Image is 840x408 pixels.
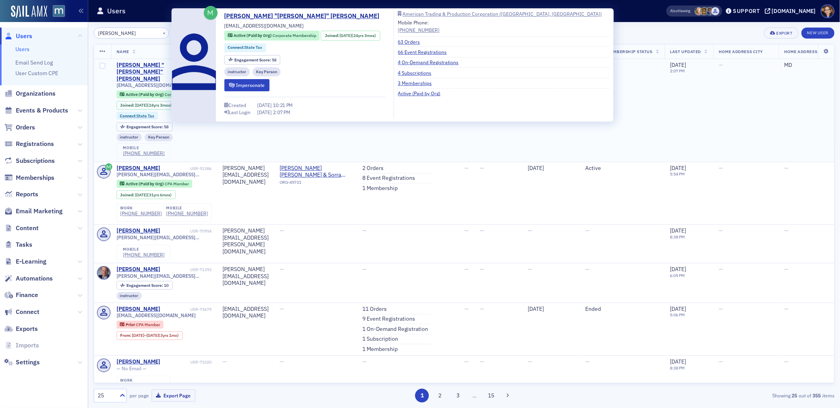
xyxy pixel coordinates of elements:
[398,79,438,87] a: 3 Memberships
[117,82,196,88] span: [EMAIL_ADDRESS][DOMAIN_NAME]
[4,325,38,333] a: Exports
[280,305,284,312] span: —
[671,8,691,14] span: Viewing
[362,316,415,323] a: 9 Event Registrations
[719,61,723,68] span: —
[117,90,212,98] div: Active (Paid by Org): Active (Paid by Org): Corporate Membership
[229,110,251,114] div: Last Login
[146,332,159,338] span: [DATE]
[16,123,35,132] span: Orders
[784,227,788,234] span: —
[585,306,659,313] div: Ended
[16,341,39,350] span: Imports
[117,165,160,172] div: [PERSON_NAME]
[585,227,590,234] span: —
[120,113,137,118] span: Connect :
[117,62,189,83] div: [PERSON_NAME] "[PERSON_NAME]" [PERSON_NAME]
[120,113,154,118] a: Connect:State Tax
[224,11,386,21] a: [PERSON_NAME] "[PERSON_NAME]" [PERSON_NAME]
[719,266,723,273] span: —
[4,274,53,283] a: Automations
[15,70,58,77] a: User Custom CPE
[719,227,723,234] span: —
[670,171,685,177] time: 5:54 PM
[223,165,269,186] div: [PERSON_NAME][EMAIL_ADDRESS][DOMAIN_NAME]
[528,358,532,365] span: —
[4,174,54,182] a: Memberships
[117,266,160,273] div: [PERSON_NAME]
[398,59,465,66] a: 4 On-Demand Registrations
[362,326,428,333] a: 1 On-Demand Registration
[4,291,38,299] a: Finance
[484,389,498,402] button: 15
[593,392,834,399] div: Showing out of items
[152,390,195,402] button: Export Page
[765,8,819,14] button: [DOMAIN_NAME]
[670,49,701,54] span: Last Updated
[117,312,196,318] span: [EMAIL_ADDRESS][DOMAIN_NAME]
[136,322,160,327] span: CPA Member
[120,192,135,198] span: Joined :
[107,6,126,16] h1: Users
[585,62,659,69] div: Active
[16,32,32,41] span: Users
[123,252,165,258] a: [PHONE_NUMBER]
[280,266,284,273] span: —
[223,266,269,287] div: [PERSON_NAME][EMAIL_ADDRESS][DOMAIN_NAME]
[362,306,387,313] a: 11 Orders
[16,157,55,165] span: Subscriptions
[695,7,703,15] span: Rebekah Olson
[117,172,212,177] span: [PERSON_NAME][EMAIL_ADDRESS][DOMAIN_NAME]
[280,358,284,365] span: —
[123,146,165,150] div: mobile
[469,392,480,399] span: …
[223,227,269,255] div: [PERSON_NAME][EMAIL_ADDRESS][PERSON_NAME][DOMAIN_NAME]
[362,175,415,182] a: 8 Event Registrations
[670,365,685,371] time: 8:38 PM
[670,68,685,74] time: 2:07 PM
[166,206,208,210] div: mobile
[528,266,532,273] span: —
[273,109,290,115] span: 2:07 PM
[120,103,135,108] span: Joined :
[362,185,398,192] a: 1 Membership
[528,305,544,312] span: [DATE]
[4,257,46,266] a: E-Learning
[135,192,147,198] span: [DATE]
[234,33,273,38] span: Active (Paid by Org)
[398,11,609,16] a: American Trading & Production Corporation ([GEOGRAPHIC_DATA], [GEOGRAPHIC_DATA])
[464,358,469,365] span: —
[123,150,165,156] div: [PHONE_NUMBER]
[784,49,831,54] span: Home Address State
[161,360,211,365] div: USR-71020
[801,28,834,39] a: New User
[123,247,165,252] div: mobile
[130,392,149,399] label: per page
[433,389,447,402] button: 2
[120,181,189,186] a: Active (Paid by Org) CPA Member
[161,307,211,312] div: USR-73679
[528,227,532,234] span: —
[135,192,172,198] div: (31yrs 6mos)
[16,140,54,148] span: Registrations
[117,358,160,366] div: [PERSON_NAME]
[700,7,708,15] span: Laura Swann
[464,227,469,234] span: —
[16,308,39,316] span: Connect
[670,234,685,240] time: 8:38 PM
[280,165,351,179] span: Weyrich Cronin & Sorra Chtd. (Cockeysville, MD)
[784,164,788,172] span: —
[120,383,162,389] a: [PHONE_NUMBER]
[273,102,293,108] span: 10:21 PM
[4,224,39,233] a: Content
[161,267,211,272] div: USR-71393
[161,29,168,36] button: ×
[480,358,484,365] span: —
[224,43,266,52] div: Connect:
[398,38,426,45] a: 63 Orders
[784,305,788,312] span: —
[229,103,247,107] div: Created
[670,266,686,273] span: [DATE]
[224,22,304,29] span: [EMAIL_ADDRESS][DOMAIN_NAME]
[126,92,165,97] span: Active (Paid by Org)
